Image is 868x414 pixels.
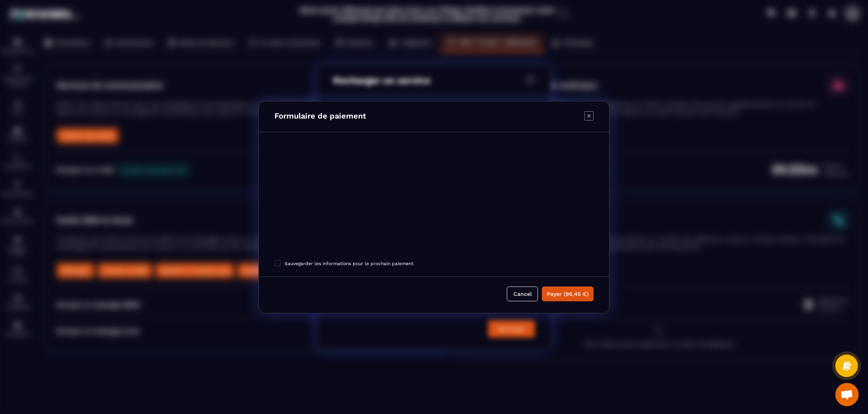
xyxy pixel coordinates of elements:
[273,152,595,256] iframe: Cadre de saisie sécurisé pour le paiement
[285,260,413,266] span: Sauvegarder les informations pour le prochain paiement
[542,286,594,301] button: Payer (96,45 €)
[835,383,859,406] div: Ouvrir le chat
[507,286,538,301] button: Cancel
[274,111,366,122] h4: Formulaire de paiement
